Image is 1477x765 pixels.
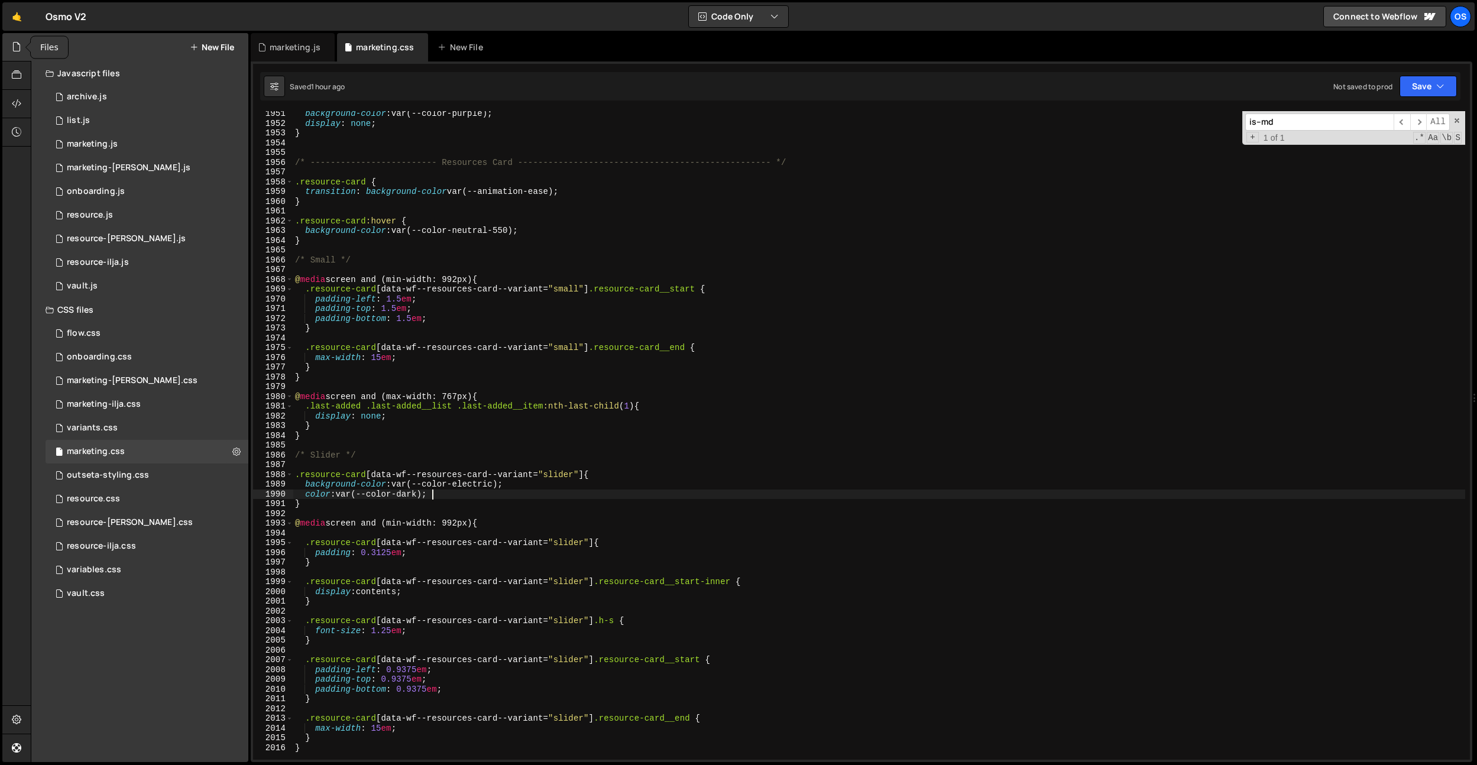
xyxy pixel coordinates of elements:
div: 2000 [253,587,293,597]
div: variables.css [67,565,121,575]
div: 1978 [253,372,293,382]
div: onboarding.js [67,186,125,197]
div: 2002 [253,607,293,617]
span: Alt-Enter [1426,114,1450,131]
div: 2008 [253,665,293,675]
div: 1970 [253,294,293,304]
div: 1955 [253,148,293,158]
div: 16596/45156.css [46,463,248,487]
div: outseta-styling.css [67,470,149,481]
div: 1998 [253,568,293,578]
div: 1974 [253,333,293,343]
div: 1966 [253,255,293,265]
div: 1986 [253,450,293,461]
div: 1968 [253,275,293,285]
div: 16596/46284.css [46,369,248,393]
div: resource.css [67,494,120,504]
div: 1995 [253,538,293,548]
div: marketing-[PERSON_NAME].js [67,163,190,173]
div: 2009 [253,675,293,685]
div: 1971 [253,304,293,314]
div: 16596/46199.css [46,487,248,511]
div: 16596/45422.js [46,132,248,156]
div: 2003 [253,616,293,626]
div: 16596/46196.css [46,511,248,534]
div: 1989 [253,479,293,490]
div: 1981 [253,401,293,411]
span: RegExp Search [1413,132,1426,144]
span: Toggle Replace mode [1246,132,1259,143]
div: marketing.css [356,41,414,53]
div: 1980 [253,392,293,402]
div: archive.js [67,92,107,102]
div: marketing.css [67,446,125,457]
div: 1959 [253,187,293,197]
div: 16596/48092.js [46,180,248,203]
div: 16596/47731.css [46,393,248,416]
div: 2015 [253,733,293,743]
div: 2013 [253,714,293,724]
div: Javascript files [31,61,248,85]
div: 16596/46194.js [46,227,248,251]
div: 16596/46183.js [46,203,248,227]
div: 1965 [253,245,293,255]
a: Connect to Webflow [1323,6,1446,27]
div: resource-[PERSON_NAME].css [67,517,193,528]
span: CaseSensitive Search [1427,132,1439,144]
div: resource-[PERSON_NAME].js [67,234,186,244]
div: 1958 [253,177,293,187]
div: 1956 [253,158,293,168]
div: 1 hour ago [311,82,345,92]
div: 16596/45511.css [46,416,248,440]
div: 1977 [253,362,293,372]
div: 1961 [253,206,293,216]
button: New File [190,43,234,52]
div: 1967 [253,265,293,275]
div: Osmo V2 [46,9,86,24]
div: 16596/45424.js [46,156,248,180]
div: Saved [290,82,345,92]
span: ​ [1410,114,1427,131]
div: 2014 [253,724,293,734]
div: 2005 [253,636,293,646]
div: 1953 [253,128,293,138]
div: 1960 [253,197,293,207]
div: 1993 [253,518,293,529]
div: flow.css [67,328,101,339]
div: 16596/45154.css [46,558,248,582]
div: 2010 [253,685,293,695]
div: 2016 [253,743,293,753]
div: 2004 [253,626,293,636]
div: 1987 [253,460,293,470]
div: Not saved to prod [1333,82,1392,92]
div: 16596/46195.js [46,251,248,274]
div: 1951 [253,109,293,119]
div: 1991 [253,499,293,509]
div: New File [438,41,487,53]
div: 16596/48093.css [46,345,248,369]
div: 1984 [253,431,293,441]
div: 1975 [253,343,293,353]
div: 1964 [253,236,293,246]
div: 1962 [253,216,293,226]
div: 1969 [253,284,293,294]
span: Search In Selection [1454,132,1462,144]
div: 1996 [253,548,293,558]
div: 1972 [253,314,293,324]
div: 2001 [253,597,293,607]
div: marketing.js [67,139,118,150]
div: vault.css [67,588,105,599]
div: 16596/46198.css [46,534,248,558]
div: CSS files [31,298,248,322]
div: 1990 [253,490,293,500]
div: 2011 [253,694,293,704]
div: 1952 [253,119,293,129]
div: 1982 [253,411,293,422]
div: 1999 [253,577,293,587]
div: 1997 [253,557,293,568]
div: 1988 [253,470,293,480]
div: Os [1450,6,1471,27]
div: 1954 [253,138,293,148]
div: 16596/45133.js [46,274,248,298]
button: Save [1400,76,1457,97]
